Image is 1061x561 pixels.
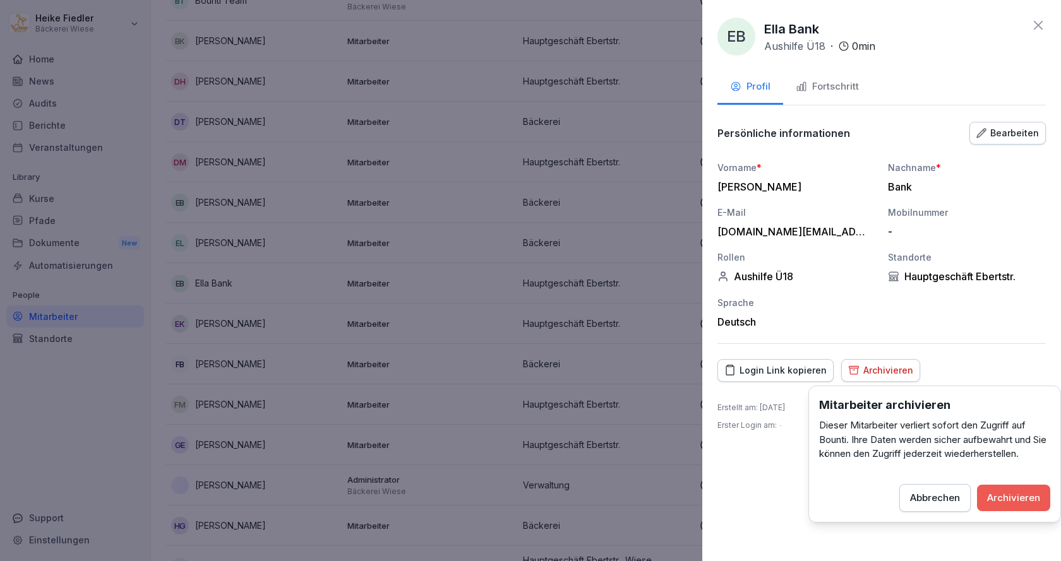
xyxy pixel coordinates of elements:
div: [PERSON_NAME] [717,180,869,193]
div: Archivieren [848,363,913,377]
div: Profil [730,80,770,94]
button: Login Link kopieren [717,359,834,382]
button: Fortschritt [783,71,872,105]
p: Aushilfe Ü18 [764,38,825,54]
div: Archivieren [987,491,1040,505]
div: Standorte [888,251,1046,264]
div: · [764,38,875,54]
p: Ella Bank [764,20,819,38]
div: Aushilfe Ü18 [717,270,875,283]
div: Mobilnummer [888,206,1046,219]
button: Archivieren [977,485,1050,511]
button: Bearbeiten [969,122,1046,145]
div: Login Link kopieren [724,363,827,377]
div: Hauptgeschäft Ebertstr. [888,270,1046,283]
div: EB [717,18,755,56]
p: Persönliche informationen [717,127,850,139]
div: - [888,225,1040,238]
p: Erstellt am : [DATE] [717,402,785,413]
div: [DOMAIN_NAME][EMAIL_ADDRESS][DOMAIN_NAME] [717,225,869,238]
button: Profil [717,71,783,105]
h3: Mitarbeiter archivieren [819,396,1050,413]
div: Nachname [888,161,1046,174]
div: Bank [888,180,1040,193]
div: Deutsch [717,316,875,328]
button: Abbrechen [899,484,971,512]
div: Fortschritt [796,80,859,94]
div: Vorname [717,161,875,174]
div: Abbrechen [910,491,960,505]
p: 0 min [852,38,875,54]
div: Bearbeiten [976,126,1039,140]
div: E-Mail [717,206,875,219]
p: Erster Login am : [717,420,782,431]
div: Sprache [717,296,875,309]
span: – [779,420,782,430]
div: Rollen [717,251,875,264]
p: Dieser Mitarbeiter verliert sofort den Zugriff auf Bounti. Ihre Daten werden sicher aufbewahrt un... [819,418,1050,461]
button: Archivieren [841,359,920,382]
